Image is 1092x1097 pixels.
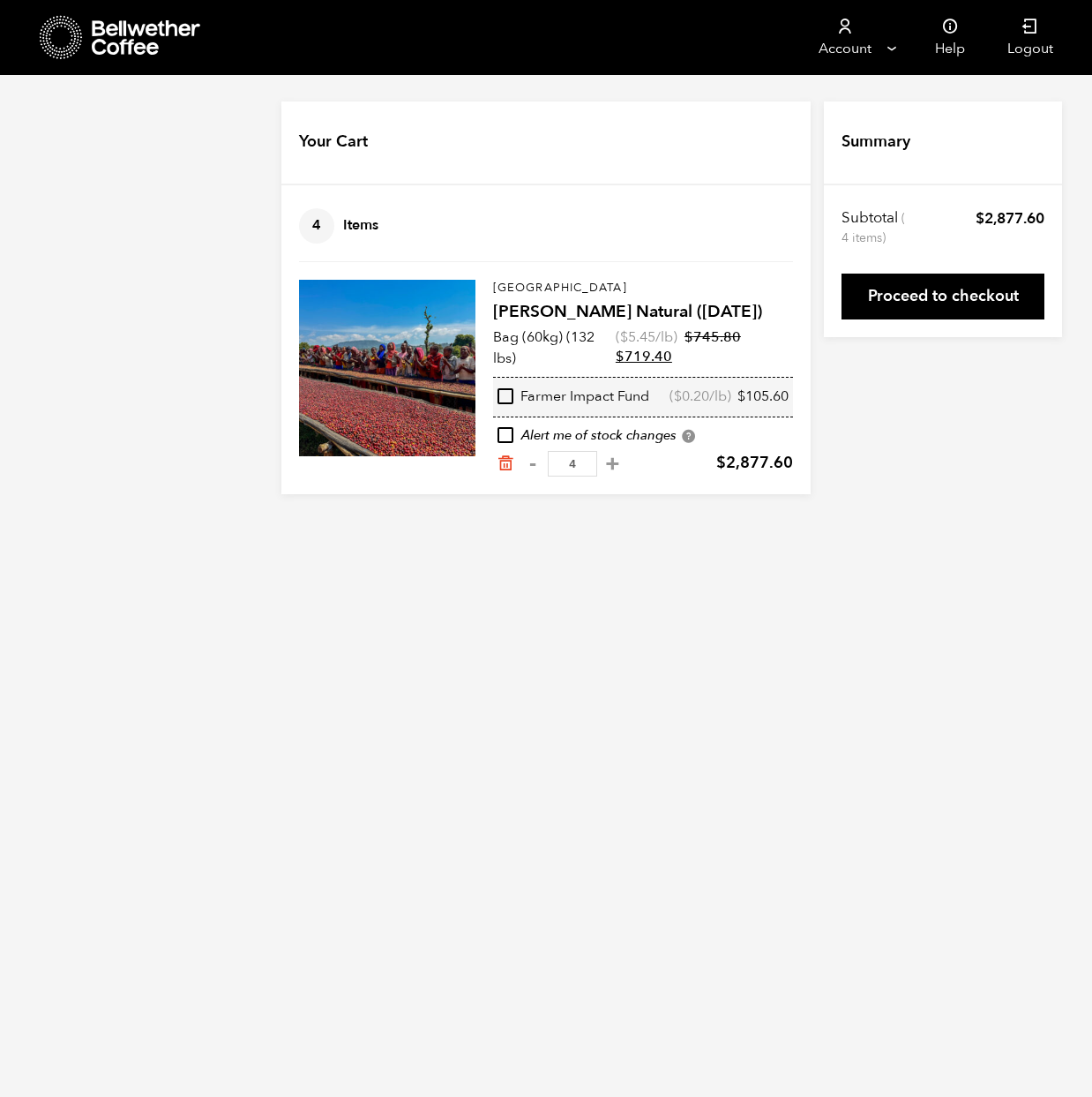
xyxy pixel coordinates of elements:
a: Proceed to checkout [841,274,1044,319]
span: $ [616,347,625,366]
div: Alert me of stock changes [493,426,793,446]
bdi: 719.40 [616,347,672,366]
bdi: 745.80 [684,327,741,347]
span: $ [620,327,628,347]
span: $ [716,452,726,474]
h4: Summary [841,131,910,154]
bdi: 2,877.60 [716,452,793,474]
bdi: 0.20 [674,387,709,406]
span: ( /lb) [616,327,677,347]
th: Subtotal [841,208,908,247]
p: [GEOGRAPHIC_DATA] [493,280,793,297]
input: Qty [548,451,597,477]
h4: [PERSON_NAME] Natural ([DATE]) [493,300,793,325]
button: + [602,455,624,472]
button: - [521,455,543,472]
span: $ [674,387,682,406]
span: $ [976,208,984,229]
div: Farmer Impact Fund [497,387,649,407]
bdi: 5.45 [620,327,655,347]
a: Remove from cart [497,455,514,473]
span: 4 [299,208,334,244]
span: $ [737,387,745,406]
h4: Your Cart [299,131,368,154]
span: $ [684,327,693,347]
bdi: 105.60 [737,387,789,406]
bdi: 2,877.60 [976,208,1044,229]
h4: Items [299,208,378,244]
p: Bag (60kg) (132 lbs) [493,327,616,369]
span: ( /lb) [669,387,731,407]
